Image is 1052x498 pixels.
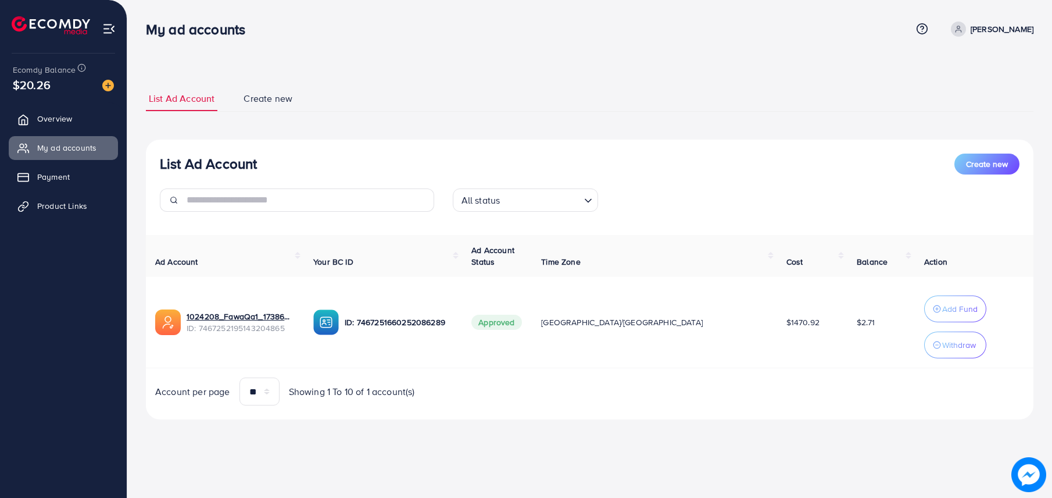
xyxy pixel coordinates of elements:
[313,310,339,335] img: ic-ba-acc.ded83a64.svg
[471,244,514,268] span: Ad Account Status
[459,192,503,209] span: All status
[503,190,579,209] input: Search for option
[786,256,803,268] span: Cost
[187,322,295,334] span: ID: 7467252195143204865
[924,296,986,322] button: Add Fund
[155,256,198,268] span: Ad Account
[12,16,90,34] img: logo
[946,22,1033,37] a: [PERSON_NAME]
[954,154,1019,175] button: Create new
[541,316,703,328] span: [GEOGRAPHIC_DATA]/[GEOGRAPHIC_DATA]
[9,194,118,218] a: Product Links
[857,316,875,328] span: $2.71
[187,311,295,335] div: <span class='underline'>1024208_FawaQa1_1738605147168</span></br>7467252195143204865
[102,22,116,35] img: menu
[13,64,76,76] span: Ecomdy Balance
[942,338,976,352] p: Withdraw
[345,315,453,329] p: ID: 7467251660252086289
[102,80,114,91] img: image
[857,256,888,268] span: Balance
[149,92,214,105] span: List Ad Account
[966,158,1008,170] span: Create new
[155,385,230,399] span: Account per page
[289,385,415,399] span: Showing 1 To 10 of 1 account(s)
[37,171,70,183] span: Payment
[9,165,118,188] a: Payment
[942,302,978,316] p: Add Fund
[37,113,72,124] span: Overview
[187,311,295,322] a: 1024208_FawaQa1_1738605147168
[9,136,118,159] a: My ad accounts
[924,256,947,268] span: Action
[155,310,181,335] img: ic-ads-acc.e4c84228.svg
[146,21,255,38] h3: My ad accounts
[244,92,292,105] span: Create new
[786,316,820,328] span: $1470.92
[37,200,87,212] span: Product Links
[541,256,580,268] span: Time Zone
[453,188,598,212] div: Search for option
[37,142,96,154] span: My ad accounts
[971,22,1033,36] p: [PERSON_NAME]
[471,315,521,330] span: Approved
[1011,457,1046,492] img: image
[9,107,118,130] a: Overview
[160,155,257,172] h3: List Ad Account
[313,256,353,268] span: Your BC ID
[924,332,986,358] button: Withdraw
[13,76,51,93] span: $20.26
